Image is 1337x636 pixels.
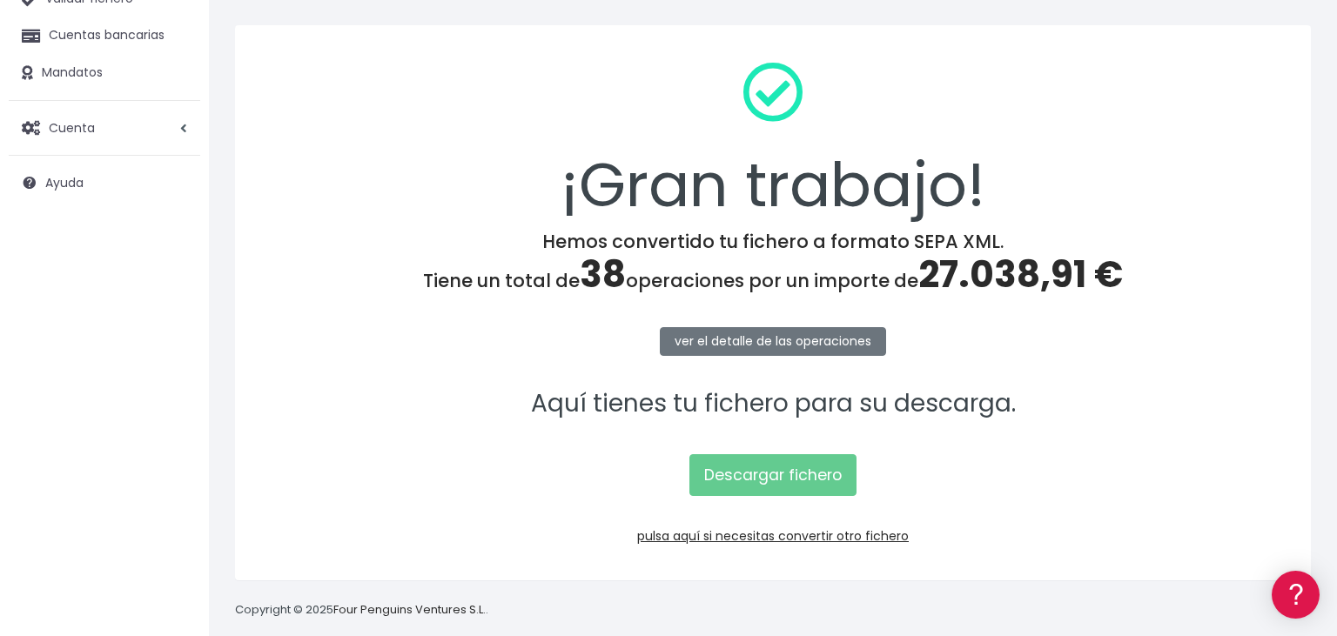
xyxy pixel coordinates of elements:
[9,55,200,91] a: Mandatos
[235,601,488,619] p: Copyright © 2025 .
[258,231,1288,297] h4: Hemos convertido tu fichero a formato SEPA XML. Tiene un total de operaciones por un importe de
[17,121,331,137] div: Información general
[239,501,335,518] a: POWERED BY ENCHANT
[49,118,95,136] span: Cuenta
[17,274,331,301] a: Videotutoriales
[17,465,331,496] button: Contáctanos
[918,249,1123,300] span: 27.038,91 €
[17,247,331,274] a: Problemas habituales
[660,327,886,356] a: ver el detalle de las operaciones
[258,385,1288,424] p: Aquí tienes tu fichero para su descarga.
[45,174,84,191] span: Ayuda
[9,164,200,201] a: Ayuda
[9,110,200,146] a: Cuenta
[580,249,626,300] span: 38
[17,220,331,247] a: Formatos
[333,601,486,618] a: Four Penguins Ventures S.L.
[17,418,331,434] div: Programadores
[689,454,857,496] a: Descargar fichero
[17,192,331,209] div: Convertir ficheros
[637,527,909,545] a: pulsa aquí si necesitas convertir otro fichero
[17,301,331,328] a: Perfiles de empresas
[17,345,331,362] div: Facturación
[17,148,331,175] a: Información general
[258,48,1288,231] div: ¡Gran trabajo!
[9,17,200,54] a: Cuentas bancarias
[17,445,331,472] a: API
[17,373,331,400] a: General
